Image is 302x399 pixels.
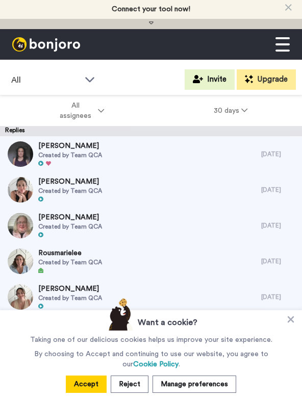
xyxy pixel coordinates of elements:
[38,151,102,159] span: Created by Team QCA
[8,177,33,203] img: 792400da-58ba-4442-8d63-efda9c45116f-thumb.jpg
[30,335,272,345] p: Taking one of our delicious cookies helps us improve your site experience.
[8,141,33,167] img: c61698e8-ebe4-46e2-9efd-58e84228a016-thumb.jpg
[275,37,290,52] img: menu-white.svg
[105,298,135,331] img: bear-with-cookie.png
[38,222,102,231] span: Created by Team QCA
[8,248,33,274] img: b962b962-a46d-4490-b361-99ce93977d59-thumb.jpg
[38,284,102,294] span: [PERSON_NAME]
[138,310,197,331] h3: Want a cookie?
[8,284,33,310] img: 03beced3-5ac1-498c-b211-006333664032-thumb.jpg
[55,101,96,121] span: All assignees
[66,376,107,393] button: Accept
[111,376,148,393] button: Reject
[38,258,102,266] span: Created by Team QCA
[153,376,236,393] button: Manage preferences
[261,293,297,301] div: [DATE]
[38,177,102,187] span: [PERSON_NAME]
[261,186,297,194] div: [DATE]
[38,248,102,258] span: Rousmarielee
[237,69,296,90] button: Upgrade
[185,69,235,90] button: Invite
[112,5,190,14] div: Connect your tool now!
[261,150,297,158] div: [DATE]
[38,187,102,195] span: Created by Team QCA
[133,361,179,368] a: Cookie Policy
[38,212,102,222] span: [PERSON_NAME]
[23,349,279,369] p: By choosing to Accept and continuing to use our website, you agree to our .
[8,213,33,238] img: 844e8b6d-e4c3-4e26-9598-093f8fcf2122-thumb.jpg
[261,221,297,230] div: [DATE]
[261,257,297,265] div: [DATE]
[38,141,102,151] span: [PERSON_NAME]
[38,294,102,302] span: Created by Team QCA
[12,37,80,52] img: bj-logo-header-white.svg
[11,74,80,86] span: All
